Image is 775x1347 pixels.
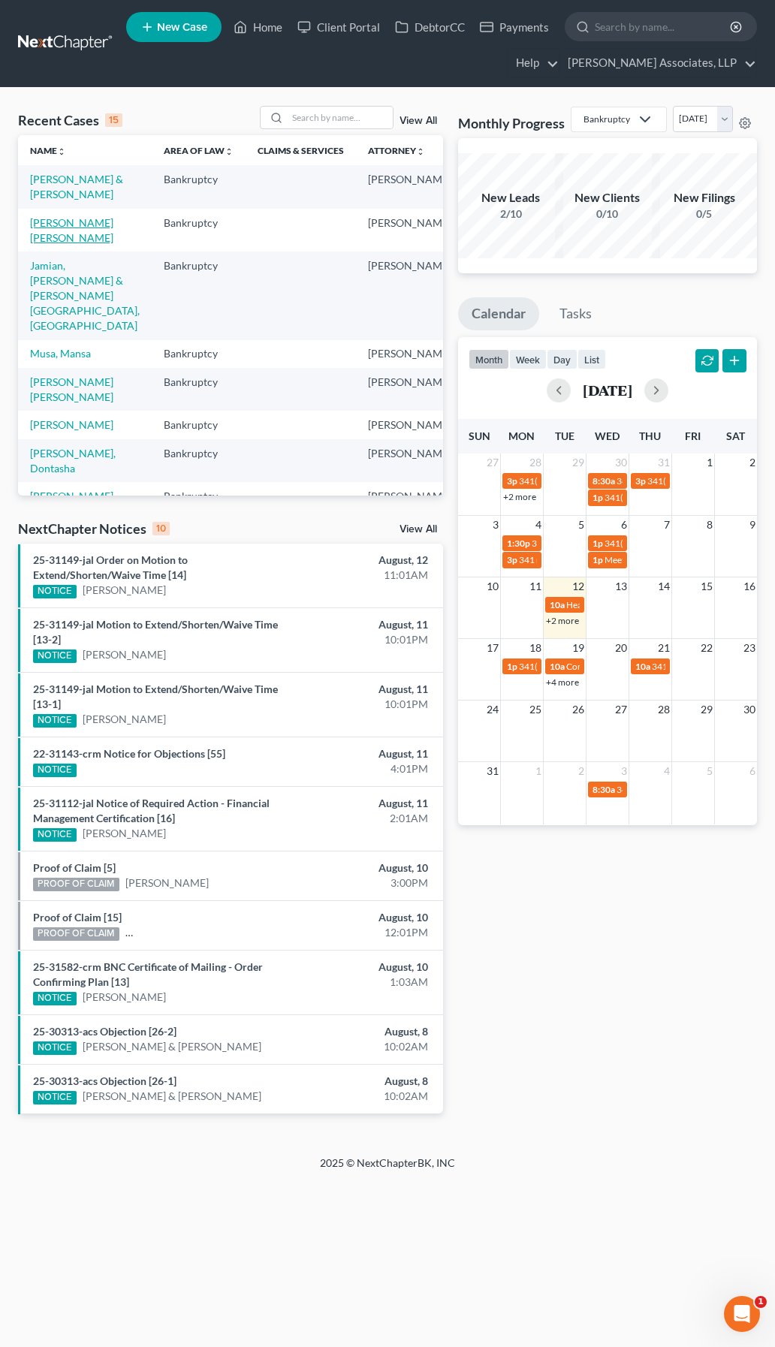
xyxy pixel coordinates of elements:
a: Attorneyunfold_more [368,145,425,156]
div: 10 [152,522,170,535]
span: 17 [485,639,500,657]
span: 10a [550,599,565,610]
td: Bankruptcy [152,340,246,368]
span: 8 [705,516,714,534]
a: [PERSON_NAME] Associates, LLP [560,50,756,77]
span: 341(a) meeting for [PERSON_NAME] [519,661,664,672]
span: 6 [620,516,629,534]
span: 18 [528,639,543,657]
div: NextChapter Notices [18,520,170,538]
a: DebtorCC [387,14,472,41]
a: View All [400,116,437,126]
span: Fri [685,429,701,442]
a: 25-30313-acs Objection [26-1] [33,1074,176,1087]
a: +2 more [546,615,579,626]
a: [PERSON_NAME] & [PERSON_NAME] [83,1039,261,1054]
div: PROOF OF CLAIM [33,927,119,941]
span: 2 [577,762,586,780]
div: NOTICE [33,1041,77,1055]
div: 11:01AM [306,568,428,583]
span: 10a [550,661,565,672]
div: 2/10 [458,206,563,221]
h2: [DATE] [583,382,632,398]
span: 1p [507,661,517,672]
a: [PERSON_NAME] [83,583,166,598]
div: August, 8 [306,1024,428,1039]
span: 27 [485,454,500,472]
div: NOTICE [33,828,77,842]
a: Proof of Claim [15] [33,911,122,924]
td: Bankruptcy [152,209,246,252]
div: 1:03AM [306,975,428,990]
td: Bankruptcy [152,482,246,510]
span: 13 [614,577,629,595]
h3: Monthly Progress [458,114,565,132]
span: 31 [656,454,671,472]
span: 26 [571,701,586,719]
a: [PERSON_NAME] [125,875,209,890]
span: 1p [593,554,603,565]
a: +4 more [546,677,579,688]
span: 341(a) meeting for [PERSON_NAME] [617,784,761,795]
span: 1p [593,492,603,503]
span: 28 [528,454,543,472]
button: week [509,349,547,369]
div: 10:01PM [306,632,428,647]
div: 0/10 [555,206,660,221]
div: 10:02AM [306,1089,428,1104]
iframe: Intercom live chat [724,1296,760,1332]
span: 16 [742,577,757,595]
a: [PERSON_NAME] [83,647,166,662]
span: 11 [528,577,543,595]
a: [PERSON_NAME] & [PERSON_NAME] [125,925,304,940]
a: Tasks [546,297,605,330]
span: 341(a) meeting for [PERSON_NAME] [605,538,749,549]
span: 341(a) meeting for [PERSON_NAME] [605,492,749,503]
td: Bankruptcy [152,165,246,208]
td: [PERSON_NAME] [356,411,463,438]
span: Meeting of Creditors for [PERSON_NAME] [605,554,771,565]
td: [PERSON_NAME] [356,439,463,482]
span: 341(a) meeting for [PERSON_NAME] [519,475,664,487]
a: Calendar [458,297,539,330]
div: 12:01PM [306,925,428,940]
div: August, 11 [306,682,428,697]
a: [PERSON_NAME] & [PERSON_NAME] [83,1089,261,1104]
a: 25-31149-jal Motion to Extend/Shorten/Waive Time [13-2] [33,618,278,646]
a: Help [508,50,559,77]
td: Bankruptcy [152,368,246,411]
span: 3 [491,516,500,534]
span: 22 [699,639,714,657]
div: New Leads [458,189,563,206]
span: Confirmation hearing for [PERSON_NAME] [566,661,737,672]
input: Search by name... [595,13,732,41]
span: 14 [656,577,671,595]
span: Mon [508,429,535,442]
span: 21 [656,639,671,657]
div: New Filings [652,189,757,206]
a: Nameunfold_more [30,145,66,156]
div: August, 11 [306,617,428,632]
td: Bankruptcy [152,411,246,438]
span: 12 [571,577,586,595]
a: [PERSON_NAME] [PERSON_NAME] [30,375,113,403]
a: +2 more [503,491,536,502]
td: [PERSON_NAME] [356,340,463,368]
span: 29 [571,454,586,472]
div: August, 11 [306,746,428,761]
div: 10:02AM [306,1039,428,1054]
span: 24 [485,701,500,719]
span: 3p [507,475,517,487]
button: day [547,349,577,369]
span: 19 [571,639,586,657]
span: Thu [639,429,661,442]
span: 2 [748,454,757,472]
span: 1 [534,762,543,780]
span: 9 [748,516,757,534]
div: August, 8 [306,1074,428,1089]
div: Recent Cases [18,111,122,129]
span: 31 [485,762,500,780]
a: 25-30313-acs Objection [26-2] [33,1025,176,1038]
a: [PERSON_NAME] [83,712,166,727]
span: 5 [577,516,586,534]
